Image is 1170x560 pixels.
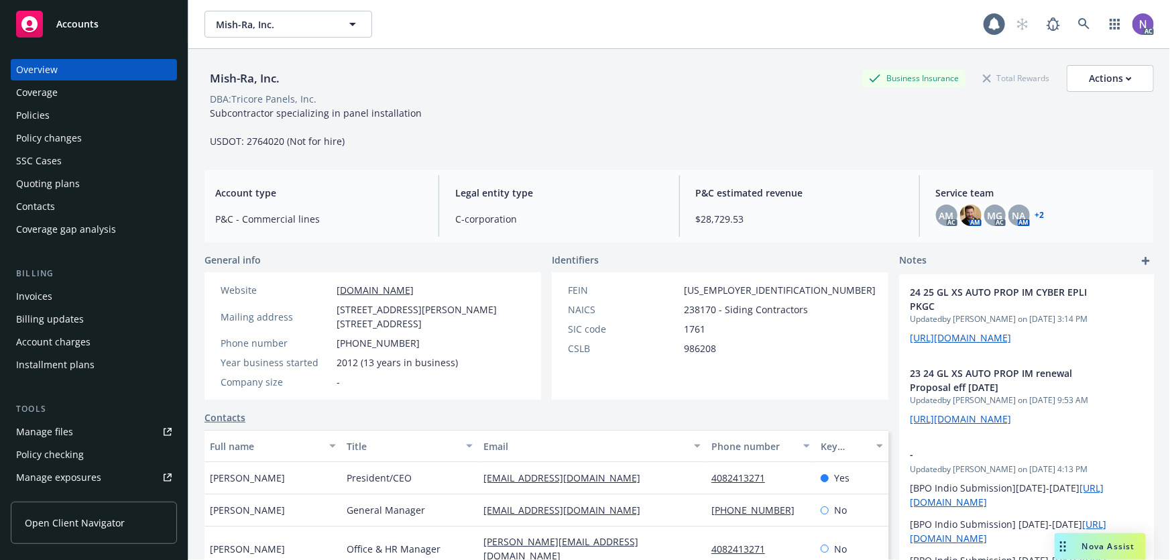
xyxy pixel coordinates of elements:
[960,205,982,226] img: photo
[1138,253,1154,269] a: add
[11,354,177,376] a: Installment plans
[478,430,706,462] button: Email
[1035,211,1045,219] a: +2
[16,354,95,376] div: Installment plans
[16,490,104,511] div: Manage certificates
[11,219,177,240] a: Coverage gap analysis
[1082,541,1135,552] span: Nova Assist
[910,481,1143,509] p: [BPO Indio Submission][DATE]-[DATE]
[910,366,1108,394] span: 23 24 GL XS AUTO PROP IM renewal Proposal eff [DATE]
[11,173,177,194] a: Quoting plans
[216,17,332,32] span: Mish-Ra, Inc.
[11,309,177,330] a: Billing updates
[568,302,679,317] div: NAICS
[455,186,662,200] span: Legal entity type
[347,471,412,485] span: President/CEO
[210,503,285,517] span: [PERSON_NAME]
[221,283,331,297] div: Website
[337,302,525,331] span: [STREET_ADDRESS][PERSON_NAME] [STREET_ADDRESS]
[815,430,888,462] button: Key contact
[711,439,795,453] div: Phone number
[568,283,679,297] div: FEIN
[210,542,285,556] span: [PERSON_NAME]
[1071,11,1098,38] a: Search
[939,209,954,223] span: AM
[210,471,285,485] span: [PERSON_NAME]
[568,322,679,336] div: SIC code
[337,336,420,350] span: [PHONE_NUMBER]
[1067,65,1154,92] button: Actions
[11,150,177,172] a: SSC Cases
[16,127,82,149] div: Policy changes
[25,516,125,530] span: Open Client Navigator
[341,430,478,462] button: Title
[221,375,331,389] div: Company size
[711,471,776,484] a: 4082413271
[221,310,331,324] div: Mailing address
[910,394,1143,406] span: Updated by [PERSON_NAME] on [DATE] 9:53 AM
[11,267,177,280] div: Billing
[1089,66,1132,91] div: Actions
[347,542,441,556] span: Office & HR Manager
[11,402,177,416] div: Tools
[910,331,1011,344] a: [URL][DOMAIN_NAME]
[16,150,62,172] div: SSC Cases
[834,503,847,517] span: No
[16,309,84,330] div: Billing updates
[910,412,1011,425] a: [URL][DOMAIN_NAME]
[215,212,422,226] span: P&C - Commercial lines
[684,341,716,355] span: 986208
[11,59,177,80] a: Overview
[11,444,177,465] a: Policy checking
[987,209,1002,223] span: MG
[347,503,425,517] span: General Manager
[204,410,245,425] a: Contacts
[337,375,340,389] span: -
[204,70,285,87] div: Mish-Ra, Inc.
[16,59,58,80] div: Overview
[210,92,316,106] div: DBA: Tricore Panels, Inc.
[821,439,868,453] div: Key contact
[1012,209,1026,223] span: NA
[204,430,341,462] button: Full name
[337,284,414,296] a: [DOMAIN_NAME]
[834,542,847,556] span: No
[221,336,331,350] div: Phone number
[11,127,177,149] a: Policy changes
[1055,533,1146,560] button: Nova Assist
[834,471,850,485] span: Yes
[483,504,651,516] a: [EMAIL_ADDRESS][DOMAIN_NAME]
[696,186,903,200] span: P&C estimated revenue
[684,322,705,336] span: 1761
[11,82,177,103] a: Coverage
[16,331,91,353] div: Account charges
[16,219,116,240] div: Coverage gap analysis
[483,439,686,453] div: Email
[899,274,1154,355] div: 24 25 GL XS AUTO PROP IM CYBER EPLI PKGCUpdatedby [PERSON_NAME] on [DATE] 3:14 PM[URL][DOMAIN_NAME]
[215,186,422,200] span: Account type
[16,286,52,307] div: Invoices
[1040,11,1067,38] a: Report a Bug
[11,331,177,353] a: Account charges
[910,285,1108,313] span: 24 25 GL XS AUTO PROP IM CYBER EPLI PKGC
[1102,11,1128,38] a: Switch app
[210,439,321,453] div: Full name
[899,253,927,269] span: Notes
[16,173,80,194] div: Quoting plans
[11,421,177,443] a: Manage files
[899,355,1154,437] div: 23 24 GL XS AUTO PROP IM renewal Proposal eff [DATE]Updatedby [PERSON_NAME] on [DATE] 9:53 AM[URL...
[552,253,599,267] span: Identifiers
[684,302,808,317] span: 238170 - Siding Contractors
[1055,533,1071,560] div: Drag to move
[568,341,679,355] div: CSLB
[16,82,58,103] div: Coverage
[936,186,1143,200] span: Service team
[204,11,372,38] button: Mish-Ra, Inc.
[455,212,662,226] span: C-corporation
[210,107,422,148] span: Subcontractor specializing in panel installation USDOT: 2764020 (Not for hire)
[347,439,458,453] div: Title
[910,463,1143,475] span: Updated by [PERSON_NAME] on [DATE] 4:13 PM
[684,283,876,297] span: [US_EMPLOYER_IDENTIFICATION_NUMBER]
[16,467,101,488] div: Manage exposures
[56,19,99,30] span: Accounts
